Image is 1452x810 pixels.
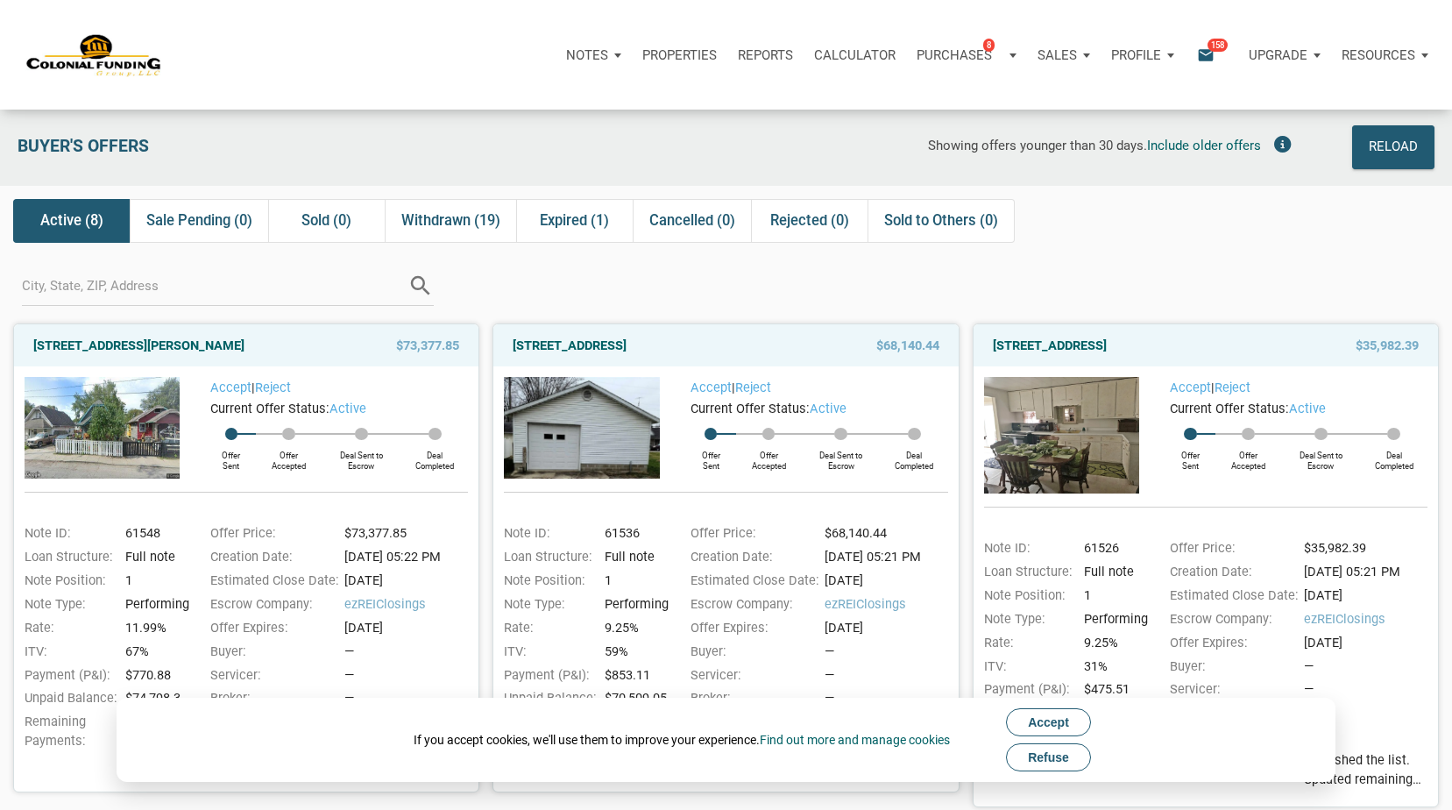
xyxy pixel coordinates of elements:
[736,440,802,471] div: Offer Accepted
[975,563,1079,582] div: Loan Structure:
[344,666,477,686] div: —
[1289,401,1326,416] span: active
[556,29,632,82] button: Notes
[770,210,849,231] span: Rejected (0)
[1215,380,1250,395] a: Reject
[339,619,477,638] div: [DATE]
[504,377,659,479] img: 581264
[344,689,477,708] div: —
[513,335,627,356] a: [STREET_ADDRESS]
[928,138,1147,153] span: Showing offers younger than 30 days.
[16,524,119,544] div: Note ID:
[1304,610,1436,629] span: ezREIClosings
[1304,704,1436,723] div: —
[1006,708,1091,736] button: Accept
[255,380,291,395] a: Reject
[599,666,669,686] div: $853.11
[339,548,477,567] div: [DATE] 05:22 PM
[329,401,366,416] span: active
[868,199,1015,243] div: Sold to Others (0)
[22,266,407,306] input: City, State, ZIP, Address
[210,380,291,395] span: |
[202,572,339,591] div: Estimated Close Date:
[344,595,477,615] span: ezREIClosings
[825,689,957,708] div: —
[599,619,669,638] div: 9.25%
[1147,138,1261,153] span: Include older offers
[599,572,669,591] div: 1
[540,210,609,231] span: Expired (1)
[1079,680,1148,700] div: $475.51
[16,643,119,662] div: ITV:
[691,401,810,416] span: Current Offer Status:
[1170,380,1211,395] a: Accept
[119,572,188,591] div: 1
[819,619,957,638] div: [DATE]
[1161,634,1299,653] div: Offer Expires:
[516,199,633,243] div: Expired (1)
[682,524,819,544] div: Offer Price:
[1170,380,1250,395] span: |
[1195,45,1216,65] i: email
[1299,539,1436,558] div: $35,982.39
[727,29,804,82] button: Reports
[1111,47,1161,63] p: Profile
[40,210,103,231] span: Active (8)
[16,689,119,708] div: Unpaid Balance:
[1352,125,1434,169] button: Reload
[130,199,268,243] div: Sale Pending (0)
[825,643,957,662] div: —
[682,595,819,615] div: Escrow Company:
[1299,563,1436,582] div: [DATE] 05:21 PM
[804,29,906,82] a: Calculator
[1238,29,1331,82] button: Upgrade
[9,125,439,169] div: Buyer's Offers
[210,401,329,416] span: Current Offer Status:
[210,380,251,395] a: Accept
[649,210,735,231] span: Cancelled (0)
[682,619,819,638] div: Offer Expires:
[975,610,1079,629] div: Note Type:
[1299,586,1436,606] div: [DATE]
[1027,29,1101,82] button: Sales
[119,666,188,686] div: $770.88
[1281,440,1361,471] div: Deal Sent to Escrow
[1079,657,1148,677] div: 31%
[119,595,188,615] div: Performing
[202,548,339,567] div: Creation Date:
[119,689,188,708] div: $74,798.3
[414,731,950,749] div: If you accept cookies, we'll use them to improve your experience.
[1170,401,1289,416] span: Current Offer Status:
[810,401,846,416] span: active
[691,380,771,395] span: |
[1079,539,1148,558] div: 61526
[202,595,339,615] div: Escrow Company:
[1161,586,1299,606] div: Estimated Close Date:
[1079,634,1148,653] div: 9.25%
[119,619,188,638] div: 11.99%
[1006,743,1091,771] button: Refuse
[825,666,957,686] div: —
[1161,563,1299,582] div: Creation Date:
[975,539,1079,558] div: Note ID:
[119,643,188,662] div: 67%
[202,524,339,544] div: Offer Price:
[975,680,1079,700] div: Payment (P&I):
[642,47,717,63] p: Properties
[206,440,256,471] div: Offer Sent
[339,572,477,591] div: [DATE]
[691,380,732,395] a: Accept
[16,572,119,591] div: Note Position:
[599,595,669,615] div: Performing
[385,199,516,243] div: Withdrawn (19)
[1079,610,1148,629] div: Performing
[16,713,119,751] div: Remaining Payments:
[599,548,669,567] div: Full note
[401,210,500,231] span: Withdrawn (19)
[1101,29,1185,82] button: Profile
[599,643,669,662] div: 59%
[1079,563,1148,582] div: Full note
[146,210,252,231] span: Sale Pending (0)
